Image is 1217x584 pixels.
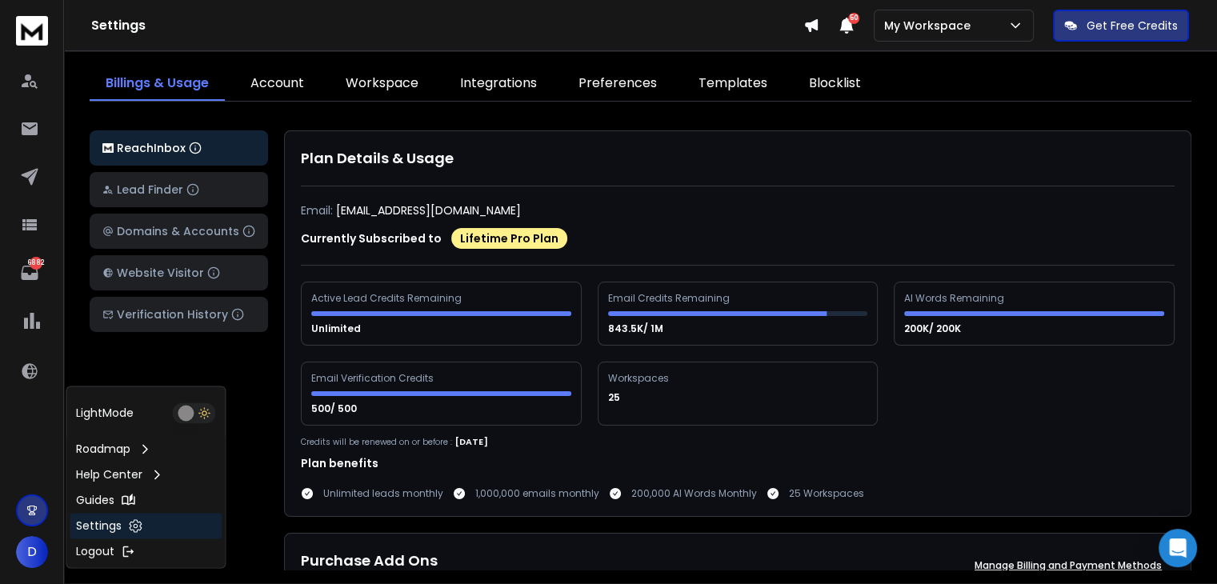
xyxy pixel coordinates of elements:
[16,536,48,568] button: D
[311,322,363,335] p: Unlimited
[90,172,268,207] button: Lead Finder
[76,405,134,421] p: Light Mode
[904,292,1007,305] div: AI Words Remaining
[1087,18,1178,34] p: Get Free Credits
[30,257,42,270] p: 6882
[330,67,434,101] a: Workspace
[301,202,333,218] p: Email:
[301,455,1175,471] h1: Plan benefits
[631,487,757,500] p: 200,000 AI Words Monthly
[76,441,130,457] p: Roadmap
[451,228,567,249] div: Lifetime Pro Plan
[311,402,359,415] p: 500/ 500
[301,550,438,582] h1: Purchase Add Ons
[336,202,521,218] p: [EMAIL_ADDRESS][DOMAIN_NAME]
[323,487,443,500] p: Unlimited leads monthly
[444,67,553,101] a: Integrations
[455,435,488,449] p: [DATE]
[311,372,436,385] div: Email Verification Credits
[1159,529,1197,567] div: Open Intercom Messenger
[311,292,464,305] div: Active Lead Credits Remaining
[475,487,599,500] p: 1,000,000 emails monthly
[301,230,442,246] p: Currently Subscribed to
[793,67,877,101] a: Blocklist
[14,257,46,289] a: 6882
[90,130,268,166] button: ReachInbox
[234,67,320,101] a: Account
[16,16,48,46] img: logo
[301,436,452,448] p: Credits will be renewed on or before :
[1053,10,1189,42] button: Get Free Credits
[608,372,671,385] div: Workspaces
[76,543,114,559] p: Logout
[789,487,864,500] p: 25 Workspaces
[904,322,963,335] p: 200K/ 200K
[70,513,222,538] a: Settings
[608,322,666,335] p: 843.5K/ 1M
[884,18,977,34] p: My Workspace
[608,391,623,404] p: 25
[301,147,1175,170] h1: Plan Details & Usage
[102,143,114,154] img: logo
[91,16,803,35] h1: Settings
[975,559,1162,572] p: Manage Billing and Payment Methods
[848,13,859,24] span: 50
[76,492,114,508] p: Guides
[70,436,222,462] a: Roadmap
[90,214,268,249] button: Domains & Accounts
[70,462,222,487] a: Help Center
[90,297,268,332] button: Verification History
[90,67,225,101] a: Billings & Usage
[962,550,1175,582] button: Manage Billing and Payment Methods
[70,487,222,513] a: Guides
[683,67,783,101] a: Templates
[562,67,673,101] a: Preferences
[76,466,142,482] p: Help Center
[608,292,732,305] div: Email Credits Remaining
[90,255,268,290] button: Website Visitor
[76,518,122,534] p: Settings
